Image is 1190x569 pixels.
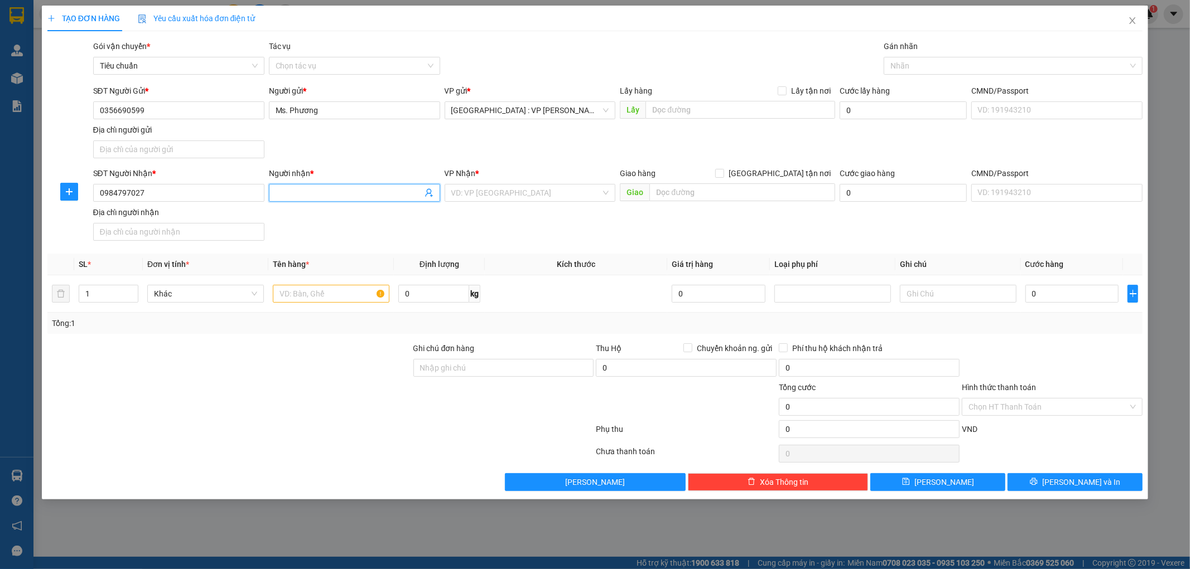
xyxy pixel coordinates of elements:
th: Loại phụ phí [770,254,895,275]
span: Đơn vị tính [147,260,189,269]
input: Cước giao hàng [840,184,967,202]
span: user-add [425,188,433,197]
span: Giao [620,183,649,201]
strong: (Công Ty TNHH Chuyển Phát Nhanh Bảo An - MST: 0109597835) [25,31,240,40]
label: Cước lấy hàng [840,86,890,95]
span: TẠO ĐƠN HÀNG [47,14,120,23]
span: Hà Nội : VP Nam Từ Liêm [451,102,609,119]
span: kg [469,285,480,303]
div: Phụ thu [595,423,778,442]
div: CMND/Passport [971,167,1143,179]
div: Người gửi [269,85,440,97]
label: Gán nhãn [884,42,918,51]
span: Yêu cầu xuất hóa đơn điện tử [138,14,256,23]
input: 0 [672,285,765,303]
span: Thu Hộ [596,344,622,353]
span: [PERSON_NAME] và In [1042,476,1120,488]
span: VP Nhận [445,169,476,178]
input: Ghi Chú [900,285,1016,303]
input: Dọc đường [649,183,835,201]
span: Gói vận chuyển [93,42,150,51]
button: plus [60,183,78,201]
span: plus [47,14,55,22]
span: save [902,478,910,487]
label: Tác vụ [269,42,291,51]
div: Chưa thanh toán [595,445,778,465]
span: Tên hàng [273,260,309,269]
input: Địa chỉ của người gửi [93,140,264,158]
div: SĐT Người Nhận [93,167,264,179]
span: plus [61,187,78,196]
span: Kích thước [557,260,595,269]
div: Địa chỉ người gửi [93,124,264,136]
span: [PERSON_NAME] [914,476,974,488]
span: SL [79,260,88,269]
span: Lấy hàng [620,86,652,95]
input: VD: Bàn, Ghế [273,285,389,303]
span: [PERSON_NAME] [565,476,625,488]
button: [PERSON_NAME] [505,473,686,491]
span: Phí thu hộ khách nhận trả [788,342,887,354]
button: Close [1117,6,1148,37]
span: VND [962,425,977,434]
div: Địa chỉ người nhận [93,206,264,218]
button: deleteXóa Thông tin [688,473,869,491]
div: SĐT Người Gửi [93,85,264,97]
label: Ghi chú đơn hàng [413,344,475,353]
div: Người nhận [269,167,440,179]
div: VP gửi [445,85,616,97]
span: Cước hàng [1025,260,1064,269]
span: Tiêu chuẩn [100,57,258,74]
div: CMND/Passport [971,85,1143,97]
span: Tổng cước [779,383,816,392]
span: Xóa Thông tin [760,476,808,488]
span: Khác [154,285,257,302]
span: plus [1128,289,1138,298]
span: CSKH: [13,43,254,86]
button: save[PERSON_NAME] [870,473,1005,491]
span: close [1128,16,1137,25]
span: printer [1030,478,1038,487]
span: Lấy [620,101,645,119]
span: Chuyển khoản ng. gửi [692,342,777,354]
span: Giao hàng [620,169,656,178]
div: Tổng: 1 [52,317,459,329]
strong: BIÊN NHẬN VẬN CHUYỂN BẢO AN EXPRESS [28,16,237,28]
span: Giá trị hàng [672,260,713,269]
span: Lấy tận nơi [787,85,835,97]
input: Cước lấy hàng [840,101,967,119]
button: printer[PERSON_NAME] và In [1008,473,1143,491]
input: Ghi chú đơn hàng [413,359,594,377]
span: delete [748,478,755,487]
input: Dọc đường [645,101,835,119]
button: delete [52,285,70,303]
button: plus [1128,285,1138,303]
input: Địa chỉ của người nhận [93,223,264,241]
label: Hình thức thanh toán [962,383,1036,392]
span: [GEOGRAPHIC_DATA] tận nơi [724,167,835,179]
label: Cước giao hàng [840,169,895,178]
th: Ghi chú [895,254,1021,275]
img: icon [138,14,147,23]
span: Định lượng [420,260,459,269]
span: [PHONE_NUMBER] (7h - 21h) [64,43,254,86]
